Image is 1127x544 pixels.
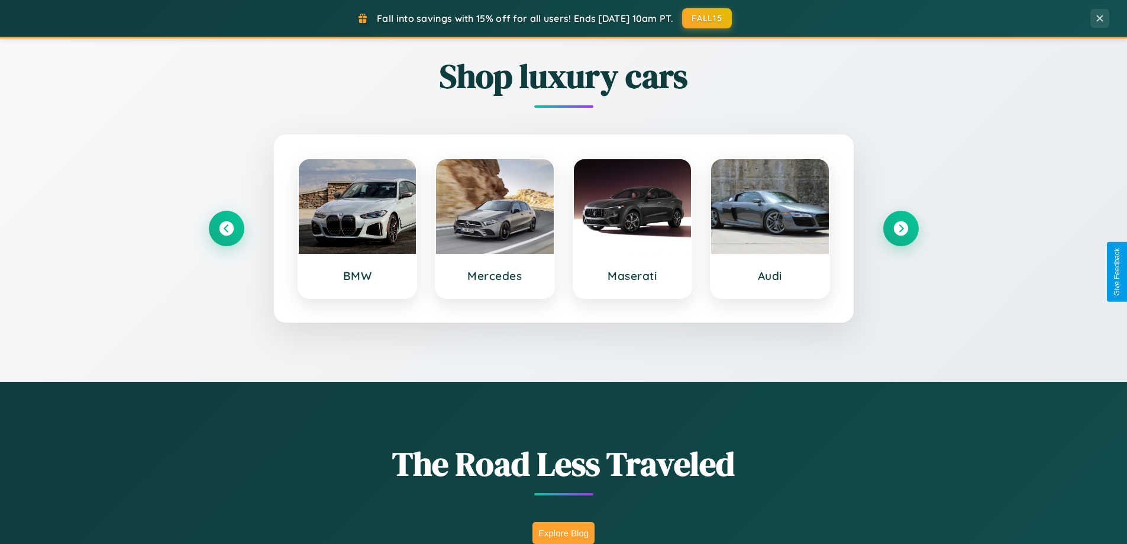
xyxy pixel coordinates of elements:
[586,269,680,283] h3: Maserati
[377,12,673,24] span: Fall into savings with 15% off for all users! Ends [DATE] 10am PT.
[723,269,817,283] h3: Audi
[209,441,919,487] h1: The Road Less Traveled
[311,269,405,283] h3: BMW
[448,269,542,283] h3: Mercedes
[1113,248,1121,296] div: Give Feedback
[532,522,595,544] button: Explore Blog
[209,53,919,99] h2: Shop luxury cars
[682,8,732,28] button: FALL15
